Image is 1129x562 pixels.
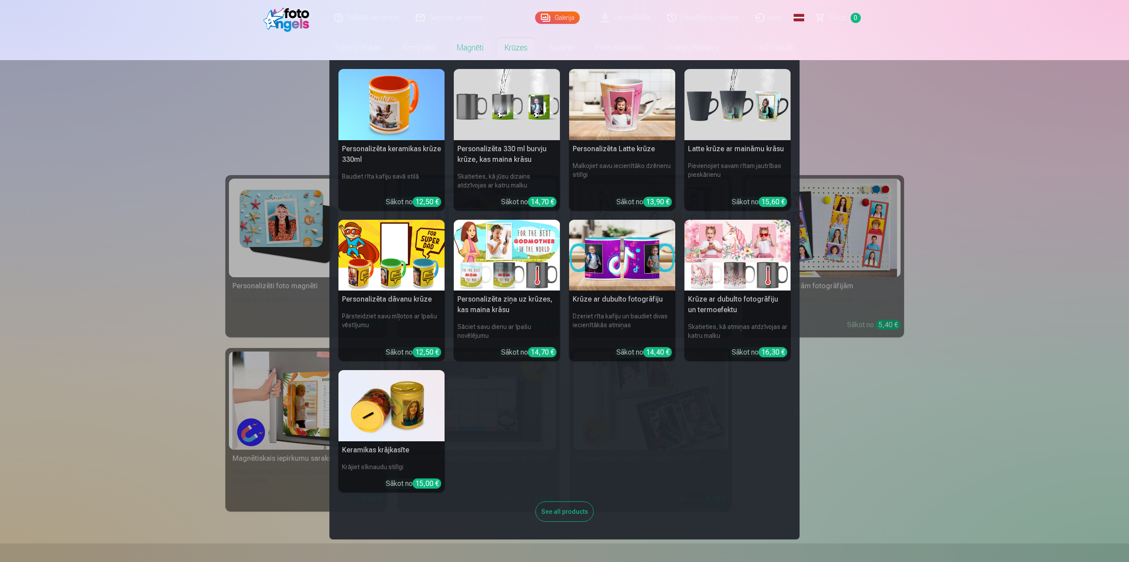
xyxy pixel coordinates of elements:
a: Foto kalendāri [585,35,654,60]
h5: Personalizēta ziņa uz krūzes, kas maina krāsu [454,291,560,319]
a: See all products [536,506,594,516]
div: Sākot no [386,197,441,207]
h6: Skatieties, kā atmiņas atdzīvojas ar katru malku [684,319,791,344]
div: Sākot no [616,347,672,358]
img: /fa1 [263,4,314,32]
div: Sākot no [386,478,441,489]
h6: Malkojiet savu iecienītāko dzērienu stilīgi [569,158,676,193]
h6: Baudiet rīta kafiju savā stilā [338,168,445,193]
a: Krūze ar dubulto fotogrāfiju un termoefektuKrūze ar dubulto fotogrāfiju un termoefektuSkatieties,... [684,220,791,362]
div: Sākot no [386,347,441,358]
a: Latte krūze ar maināmu krāsuLatte krūze ar maināmu krāsuPievienojiet savam rītam jautrības pieskā... [684,69,791,211]
div: 13,90 € [643,197,672,207]
div: Sākot no [501,347,557,358]
h6: Skatieties, kā jūsu dizains atdzīvojas ar katru malku [454,168,560,193]
div: 12,50 € [413,197,441,207]
img: Personalizēta dāvanu krūze [338,220,445,291]
div: 14,40 € [643,347,672,357]
h6: Pievienojiet savam rītam jautrības pieskārienu [684,158,791,193]
a: Galerija [535,11,580,24]
div: 14,70 € [528,347,557,357]
div: Sākot no [732,197,787,207]
img: Latte krūze ar maināmu krāsu [684,69,791,140]
div: See all products [536,501,594,522]
a: Foto izdrukas [325,35,392,60]
div: Sākot no [732,347,787,358]
a: Personalizēta Latte krūzePersonalizēta Latte krūzeMalkojiet savu iecienītāko dzērienu stilīgiSāko... [569,69,676,211]
h6: Dzeriet rīta kafiju un baudiet divas iecienītākās atmiņas [569,308,676,344]
a: Krūze ar dubulto fotogrāfijuKrūze ar dubulto fotogrāfijuDzeriet rīta kafiju un baudiet divas ieci... [569,220,676,362]
h6: Krājiet sīknaudu stilīgi [338,459,445,475]
div: 15,00 € [413,478,441,489]
div: Sākot no [616,197,672,207]
h5: Personalizēta 330 ml burvju krūze, kas maina krāsu [454,140,560,168]
img: Krūze ar dubulto fotogrāfiju un termoefektu [684,220,791,291]
h5: Krūze ar dubulto fotogrāfiju un termoefektu [684,291,791,319]
div: 16,30 € [759,347,787,357]
a: Keramikas krājkasīteKeramikas krājkasīteKrājiet sīknaudu stilīgiSākot no15,00 € [338,370,445,493]
a: Atslēgu piekariņi [654,35,729,60]
h5: Latte krūze ar maināmu krāsu [684,140,791,158]
h5: Personalizēta dāvanu krūze [338,291,445,308]
h5: Keramikas krājkasīte [338,441,445,459]
img: Keramikas krājkasīte [338,370,445,441]
img: Personalizēta keramikas krūze 330ml [338,69,445,140]
span: Grozs [829,12,847,23]
div: 12,50 € [413,347,441,357]
img: Personalizēta Latte krūze [569,69,676,140]
a: Komplekti [392,35,446,60]
div: 14,70 € [528,197,557,207]
a: Personalizēta dāvanu krūzePersonalizēta dāvanu krūzePārsteidziet savu mīļotos ar īpašu vēstījumuS... [338,220,445,362]
h5: Personalizēta Latte krūze [569,140,676,158]
span: 0 [851,13,861,23]
div: 15,60 € [759,197,787,207]
h5: Krūze ar dubulto fotogrāfiju [569,291,676,308]
img: Personalizēta 330 ml burvju krūze, kas maina krāsu [454,69,560,140]
h6: Sāciet savu dienu ar īpašu novēlējumu [454,319,560,344]
a: Krūzes [494,35,538,60]
a: Personalizēta 330 ml burvju krūze, kas maina krāsuPersonalizēta 330 ml burvju krūze, kas maina kr... [454,69,560,211]
div: Sākot no [501,197,557,207]
a: Personalizēta ziņa uz krūzes, kas maina krāsuPersonalizēta ziņa uz krūzes, kas maina krāsuSāciet ... [454,220,560,362]
a: Personalizēta keramikas krūze 330mlPersonalizēta keramikas krūze 330mlBaudiet rīta kafiju savā st... [338,69,445,211]
h6: Pārsteidziet savu mīļotos ar īpašu vēstījumu [338,308,445,344]
h5: Personalizēta keramikas krūze 330ml [338,140,445,168]
img: Krūze ar dubulto fotogrāfiju [569,220,676,291]
a: Suvenīri [538,35,585,60]
a: Magnēti [446,35,494,60]
a: Visi produkti [729,35,805,60]
img: Personalizēta ziņa uz krūzes, kas maina krāsu [454,220,560,291]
